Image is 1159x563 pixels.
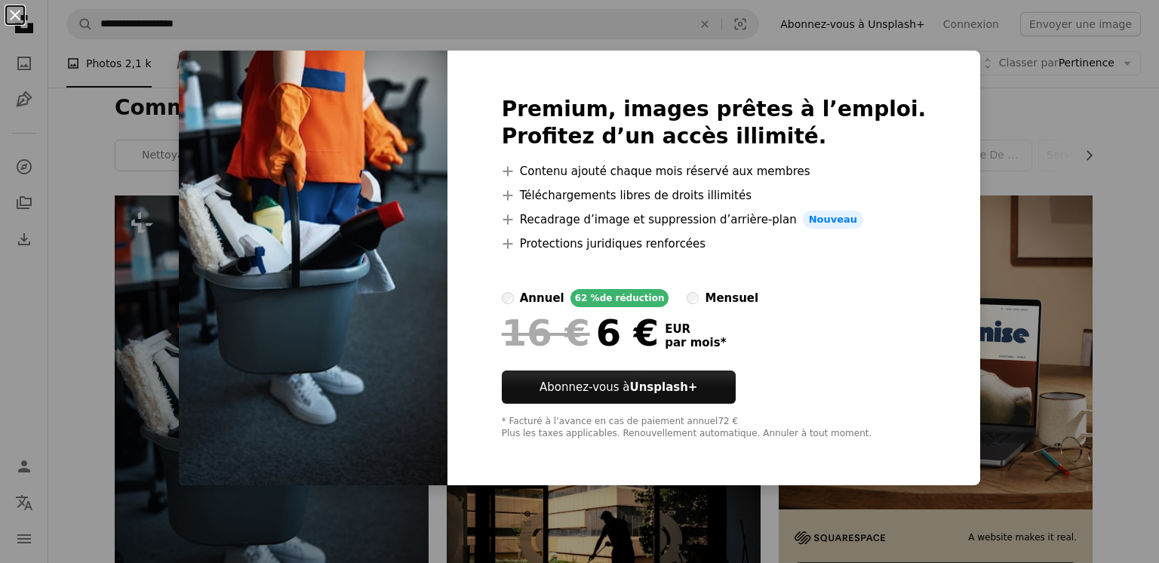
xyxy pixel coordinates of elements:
span: par mois * [665,336,726,349]
div: annuel [520,289,564,307]
input: mensuel [687,292,699,304]
li: Recadrage d’image et suppression d’arrière-plan [502,211,927,229]
strong: Unsplash+ [629,380,697,394]
div: * Facturé à l’avance en cas de paiement annuel 72 € Plus les taxes applicables. Renouvellement au... [502,416,927,440]
div: 6 € [502,313,659,352]
span: EUR [665,322,726,336]
span: Nouveau [803,211,863,229]
input: annuel62 %de réduction [502,292,514,304]
li: Protections juridiques renforcées [502,235,927,253]
button: Abonnez-vous àUnsplash+ [502,371,736,404]
li: Contenu ajouté chaque mois réservé aux membres [502,162,927,180]
div: mensuel [705,289,758,307]
div: 62 % de réduction [570,289,669,307]
span: 16 € [502,313,590,352]
li: Téléchargements libres de droits illimités [502,186,927,205]
img: premium_photo-1661662870418-a90775088d02 [179,51,447,485]
h2: Premium, images prêtes à l’emploi. Profitez d’un accès illimité. [502,96,927,150]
